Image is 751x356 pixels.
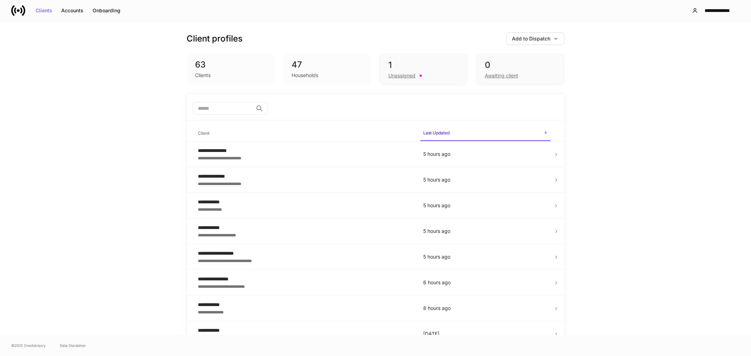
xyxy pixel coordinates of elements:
[93,8,120,13] div: Onboarding
[88,5,125,16] button: Onboarding
[380,53,468,85] div: 1Unassigned
[423,228,548,235] p: 5 hours ago
[506,32,564,45] button: Add to Dispatch
[61,8,83,13] div: Accounts
[292,59,363,70] div: 47
[423,176,548,183] p: 5 hours ago
[195,59,267,70] div: 63
[423,253,548,260] p: 5 hours ago
[388,72,415,79] div: Unassigned
[485,59,555,71] div: 0
[195,72,211,79] div: Clients
[485,72,518,79] div: Awaiting client
[187,33,243,44] h3: Client profiles
[423,129,450,136] h6: Last Updated
[423,279,548,286] p: 6 hours ago
[57,5,88,16] button: Accounts
[512,36,558,41] div: Add to Dispatch
[292,72,318,79] div: Households
[198,130,210,136] h6: Client
[423,202,548,209] p: 5 hours ago
[423,330,548,337] p: [DATE]
[476,53,564,85] div: 0Awaiting client
[31,5,57,16] button: Clients
[423,151,548,158] p: 5 hours ago
[420,126,551,141] span: Last Updated
[60,343,86,348] a: Data Disclaimer
[11,343,46,348] span: © 2025 OneAdvisory
[423,305,548,312] p: 8 hours ago
[388,59,459,71] div: 1
[36,8,52,13] div: Clients
[195,126,415,141] span: Client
